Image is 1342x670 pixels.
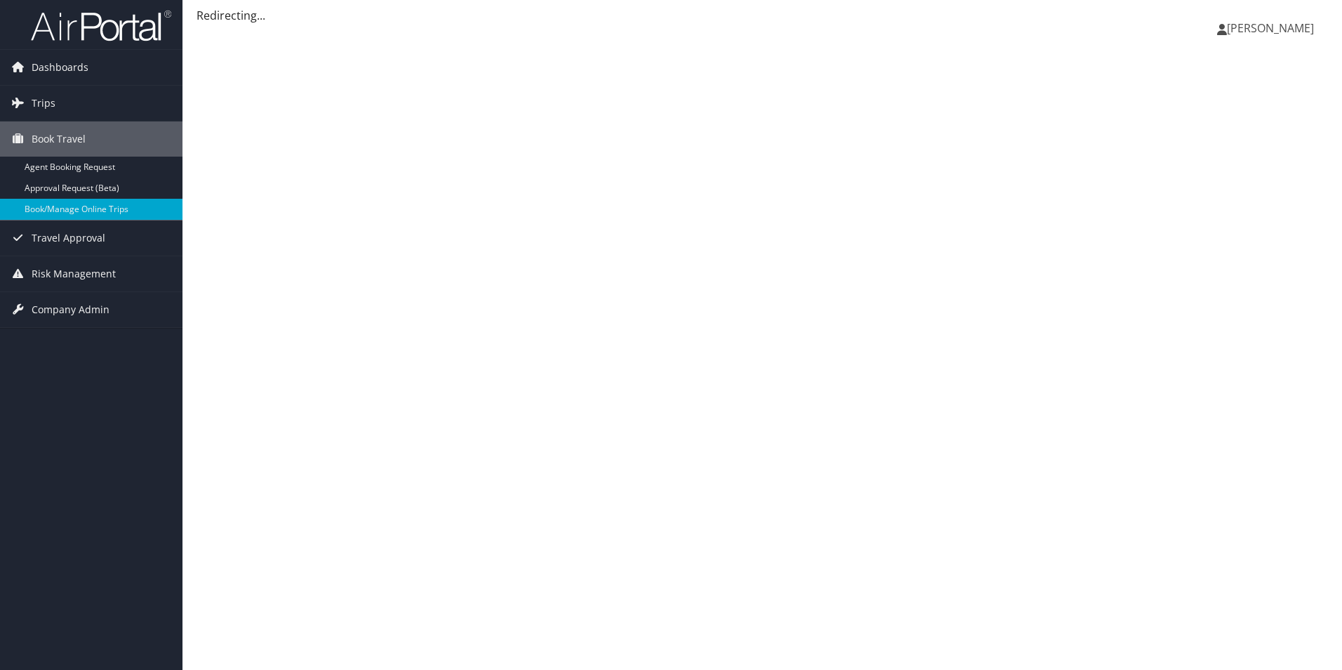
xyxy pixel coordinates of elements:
[32,86,55,121] span: Trips
[1227,20,1314,36] span: [PERSON_NAME]
[32,221,105,256] span: Travel Approval
[32,50,88,85] span: Dashboards
[32,121,86,157] span: Book Travel
[1217,7,1328,49] a: [PERSON_NAME]
[32,292,109,327] span: Company Admin
[32,256,116,291] span: Risk Management
[31,9,171,42] img: airportal-logo.png
[197,7,1328,24] div: Redirecting...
